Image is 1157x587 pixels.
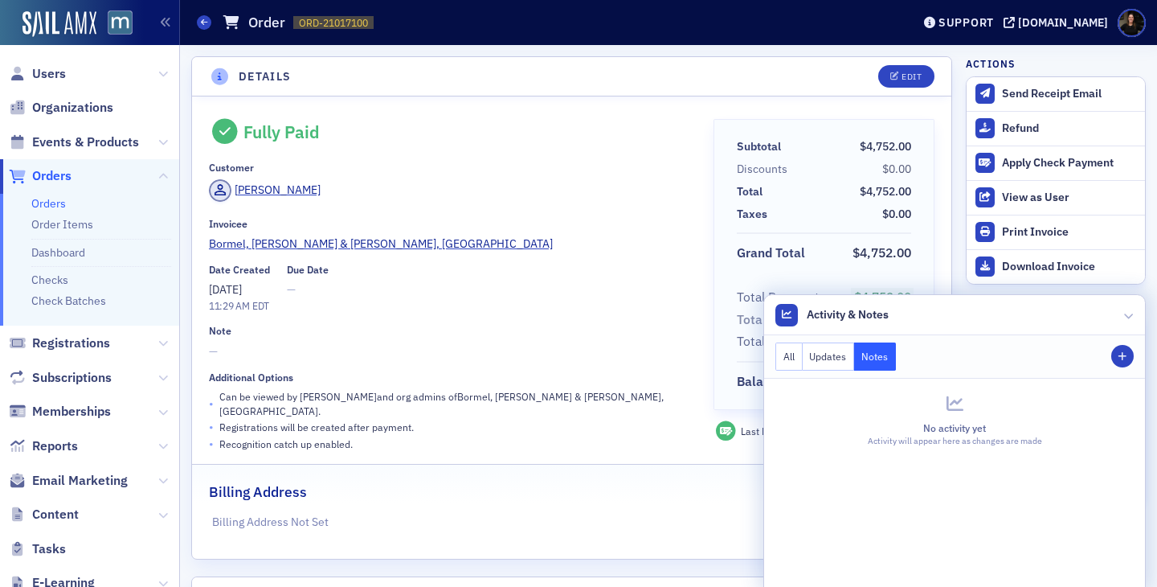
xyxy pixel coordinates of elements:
span: Reports [32,437,78,455]
a: Print Invoice [967,215,1145,249]
span: Total [737,183,768,200]
span: Tasks [32,540,66,558]
div: Send Receipt Email [1002,87,1137,101]
img: SailAMX [108,10,133,35]
a: Organizations [9,99,113,117]
div: Total Payments [737,288,826,307]
a: Download Invoice [967,249,1145,284]
div: Date Created [209,264,270,276]
a: Dashboard [31,245,85,260]
button: Send Receipt Email [967,77,1145,111]
span: Registrations [32,335,110,352]
div: Subtotal [737,138,781,155]
h4: Actions [966,56,1016,71]
span: EDT [250,299,270,312]
span: Activity & Notes [807,306,889,323]
a: View Homepage [96,10,133,38]
img: SailAMX [22,11,96,37]
button: [DOMAIN_NAME] [1004,17,1114,28]
span: Orders [32,167,72,185]
button: Refund [967,111,1145,146]
div: Fully Paid [243,121,320,142]
span: Subtotal [737,138,787,155]
a: Orders [31,196,66,211]
a: Order Items [31,217,93,232]
span: $4,752.00 [852,244,911,261]
span: Bormel, Grice & Huyett, PA [209,236,553,252]
div: Invoicee [209,218,247,230]
div: Apply Check Payment [1002,156,1137,170]
button: Updates [803,343,855,371]
span: Organizations [32,99,113,117]
a: Tasks [9,540,66,558]
h1: Order [248,13,285,32]
h4: Details [239,68,292,85]
p: Registrations will be created after payment. [219,420,414,434]
span: — [287,281,329,298]
div: [DOMAIN_NAME] [1018,15,1108,30]
span: Discounts [737,161,793,178]
p: Billing Address Not Set [212,514,932,531]
p: Can be viewed by [PERSON_NAME] and org admins of Bormel, [PERSON_NAME] & [PERSON_NAME], [GEOGRAPH... [219,389,691,419]
span: $4,752.00 [854,289,911,305]
p: Recognition catch up enabled. [219,437,353,451]
div: Total Adjustments [737,332,842,351]
div: Due Date [287,264,329,276]
span: • [209,436,214,453]
span: $4,752.00 [860,139,911,154]
button: Edit [878,65,934,88]
div: Taxes [737,206,767,223]
span: ORD-21017100 [299,16,368,30]
div: Activity will appear here as changes are made [775,435,1134,448]
div: Customer [209,162,254,174]
time: 11:29 AM [209,299,250,312]
span: Grand Total [737,244,811,263]
a: Registrations [9,335,110,352]
div: [PERSON_NAME] [235,182,321,199]
div: Refund [1002,121,1137,136]
div: Total [737,183,762,200]
a: Content [9,506,79,523]
a: Users [9,65,66,83]
a: [PERSON_NAME] [209,179,321,202]
span: — [209,343,691,360]
div: Grand Total [737,244,805,263]
span: Events & Products [32,133,139,151]
div: Edit [901,72,922,81]
a: Email Marketing [9,472,128,490]
span: Total Refunds [737,310,822,330]
span: Memberships [32,403,111,421]
span: • [209,419,214,436]
span: [DATE] [209,282,242,297]
span: • [209,396,214,413]
div: Print Invoice [1002,225,1137,240]
a: Events & Products [9,133,139,151]
div: Balance Due [737,372,811,392]
span: $0.00 [882,162,911,176]
div: Download Invoice [1002,260,1137,274]
span: $0.00 [882,207,911,221]
a: Orders [9,167,72,185]
button: Apply Check Payment [967,146,1145,180]
span: Subscriptions [32,369,112,387]
div: Last Payment: [741,424,881,438]
div: Total Refunds [737,310,816,330]
button: All [775,343,803,371]
a: Checks [31,273,68,287]
div: View as User [1002,191,1137,205]
a: Check Batches [31,293,106,308]
span: Total Payments [737,288,832,307]
div: Note [209,325,231,337]
a: Bormel, [PERSON_NAME] & [PERSON_NAME], [GEOGRAPHIC_DATA] [209,236,691,252]
span: $4,752.00 [860,184,911,199]
h2: Billing Address [209,482,307,503]
a: Reports [9,437,78,455]
a: Memberships [9,403,111,421]
button: Notes [854,343,896,371]
div: No activity yet [775,421,1134,435]
span: Taxes [737,206,773,223]
span: Profile [1118,9,1146,37]
a: Subscriptions [9,369,112,387]
div: Additional Options [209,371,293,384]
